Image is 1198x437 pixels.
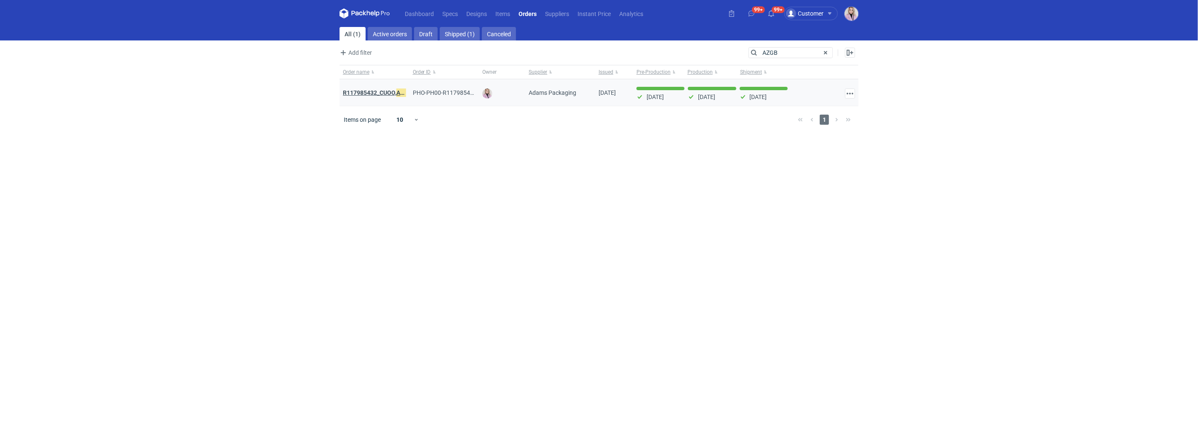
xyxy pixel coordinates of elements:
[414,27,438,40] a: Draft
[615,8,647,19] a: Analytics
[396,88,412,97] em: AZGB
[599,69,613,75] span: Issued
[344,115,381,124] span: Items on page
[340,27,366,40] a: All (1)
[413,69,431,75] span: Order ID
[440,27,480,40] a: Shipped (1)
[482,69,497,75] span: Owner
[529,69,547,75] span: Supplier
[340,8,390,19] svg: Packhelp Pro
[491,8,514,19] a: Items
[595,65,633,79] button: Issued
[338,48,372,58] button: Add filter
[343,88,430,97] strong: R117985432_CUOO, AZGB, OQAV
[820,115,829,125] span: 1
[765,7,778,20] button: 99+
[750,94,767,100] p: [DATE]
[636,69,671,75] span: Pre-Production
[749,48,832,58] input: Search
[525,65,595,79] button: Supplier
[698,94,715,100] p: [DATE]
[343,69,369,75] span: Order name
[599,89,616,96] span: 30/06/2025
[438,8,462,19] a: Specs
[401,8,438,19] a: Dashboard
[340,65,409,79] button: Order name
[784,7,845,20] button: Customer
[573,8,615,19] a: Instant Price
[740,69,762,75] span: Shipment
[514,8,541,19] a: Orders
[686,65,738,79] button: Production
[462,8,491,19] a: Designs
[845,7,858,21] img: Klaudia Wiśniewska
[368,27,412,40] a: Active orders
[343,88,430,97] a: R117985432_CUOO,AZGB, OQAV
[738,65,791,79] button: Shipment
[633,65,686,79] button: Pre-Production
[647,94,664,100] p: [DATE]
[409,65,479,79] button: Order ID
[413,88,532,97] span: PHO-PH00-R117985432_CUOO,-AZGB,-OQAV
[687,69,713,75] span: Production
[525,79,595,106] div: Adams Packaging
[745,7,758,20] button: 99+
[541,8,573,19] a: Suppliers
[482,88,492,99] img: Klaudia Wiśniewska
[386,114,414,126] div: 10
[845,88,855,99] button: Actions
[482,27,516,40] a: Canceled
[529,88,576,97] span: Adams Packaging
[786,8,824,19] div: Customer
